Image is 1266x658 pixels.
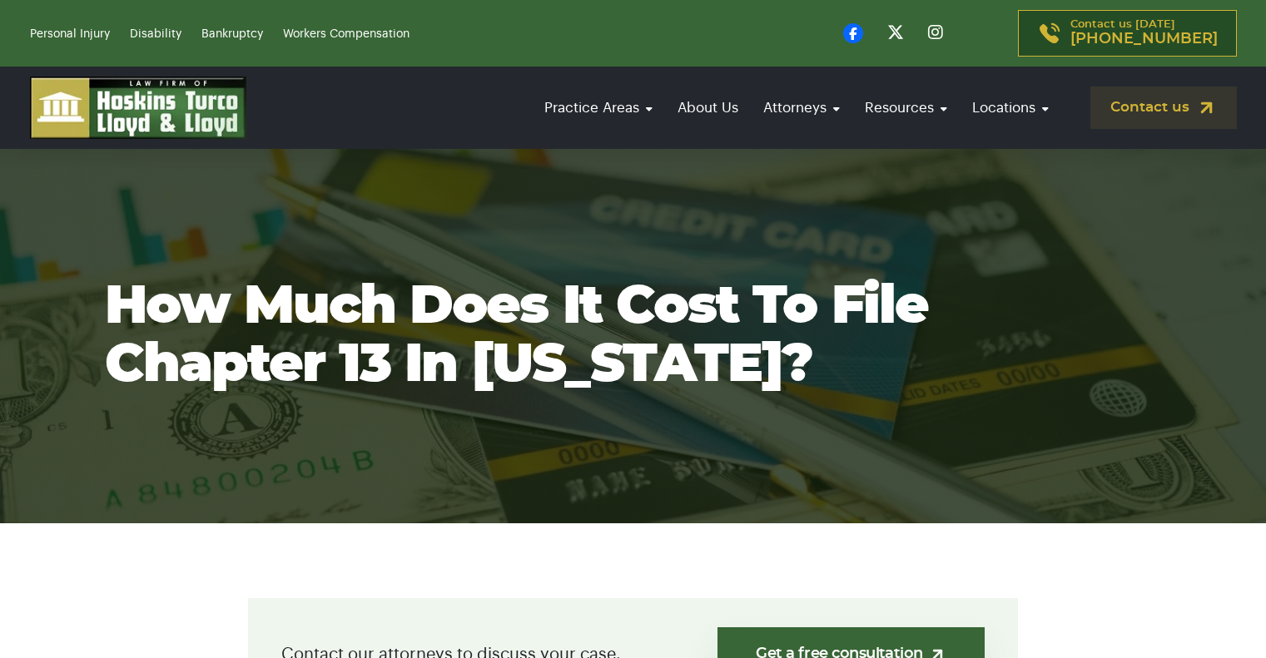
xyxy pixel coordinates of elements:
a: Contact us [1090,87,1237,129]
p: Contact us [DATE] [1070,19,1218,47]
a: Practice Areas [536,84,661,131]
a: About Us [669,84,747,131]
a: Workers Compensation [283,28,410,40]
a: Disability [130,28,181,40]
img: logo [30,77,246,139]
h1: How much does it cost to file Chapter 13 in [US_STATE]? [105,278,1162,394]
a: Resources [856,84,956,131]
a: Bankruptcy [201,28,263,40]
span: [PHONE_NUMBER] [1070,31,1218,47]
a: Contact us [DATE][PHONE_NUMBER] [1018,10,1237,57]
a: Attorneys [755,84,848,131]
a: Locations [964,84,1057,131]
a: Personal Injury [30,28,110,40]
